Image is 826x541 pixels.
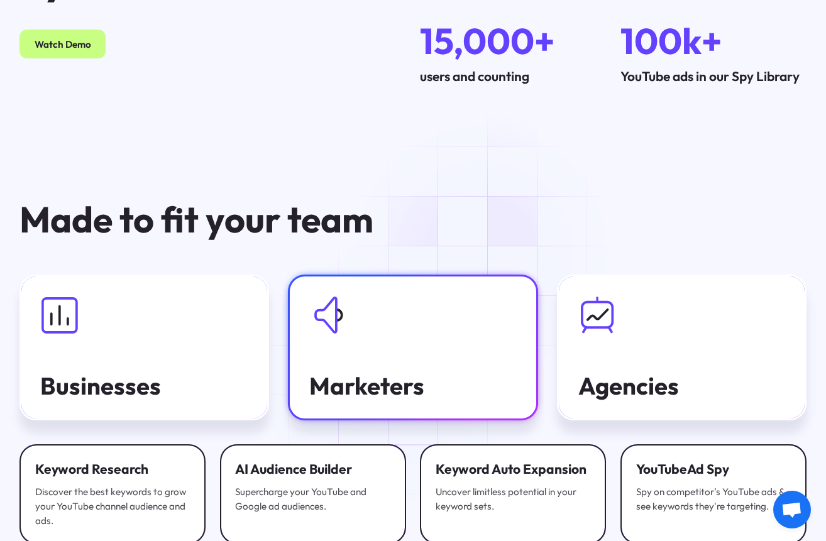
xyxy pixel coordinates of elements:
[35,460,190,478] div: Keyword Research
[235,460,390,478] div: AI Audience Builder
[19,197,373,242] strong: Made to fit your team
[35,485,190,528] div: Discover the best keywords to grow your YouTube channel audience and ads.
[288,275,537,420] a: Marketers
[436,485,590,514] div: Uncover limitless potential in your keyword sets.
[235,485,390,514] div: Supercharge your YouTube and Google ad audiences.
[19,275,269,420] a: Businesses
[40,373,248,399] div: Businesses
[420,67,606,85] div: users and counting
[620,67,807,85] div: YouTube ads in our Spy Library
[578,373,786,399] div: Agencies
[636,485,791,514] div: Spy on competitor's YouTube ads & see keywords they're targeting.
[687,461,729,477] span: Ad Spy
[636,460,791,478] div: YouTube
[19,30,106,58] a: Watch Demo
[773,491,811,528] a: Open chat
[620,22,807,60] div: 100k+
[557,275,807,420] a: Agencies
[309,373,517,399] div: Marketers
[436,460,590,478] div: Keyword Auto Expansion
[420,22,606,60] div: 15,000+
